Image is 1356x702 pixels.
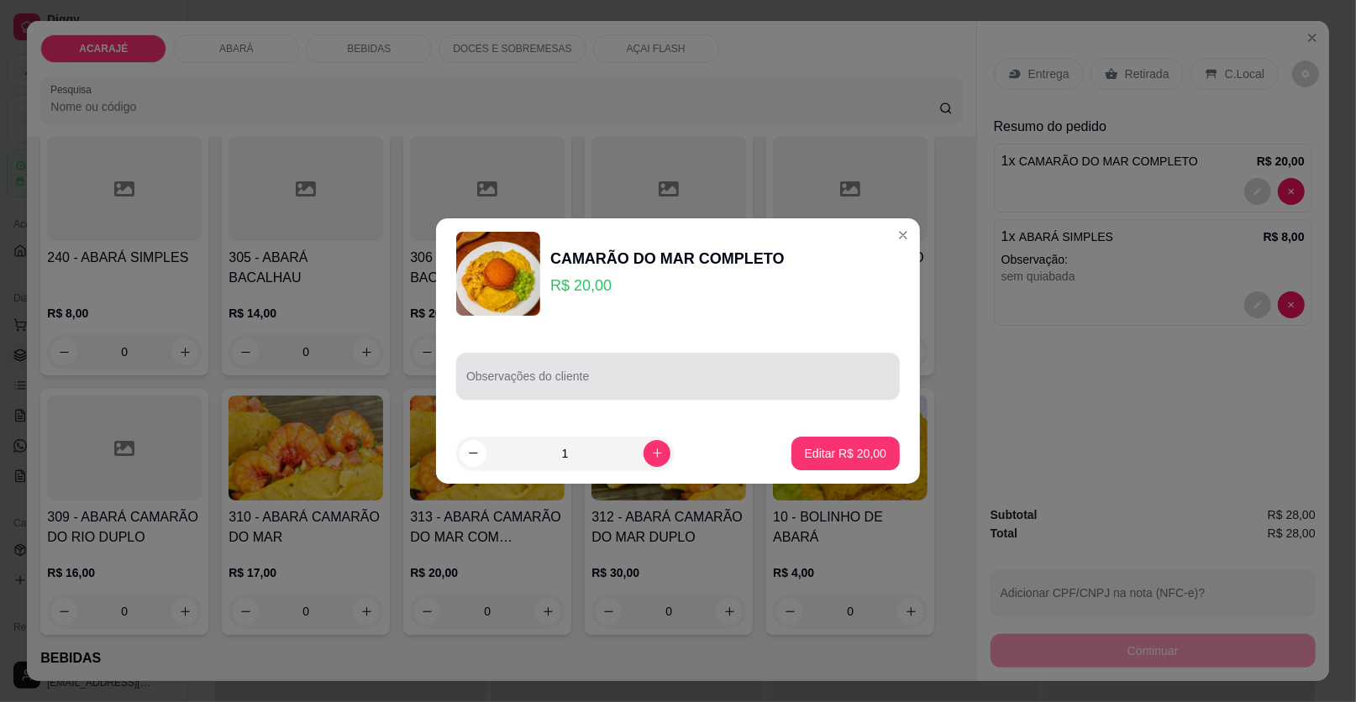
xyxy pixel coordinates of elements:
[550,274,785,297] p: R$ 20,00
[460,440,486,467] button: decrease-product-quantity
[644,440,670,467] button: increase-product-quantity
[456,232,540,316] img: product-image
[466,375,890,391] input: Observações do cliente
[805,445,886,462] p: Editar R$ 20,00
[890,222,917,249] button: Close
[550,247,785,270] div: CAMARÃO DO MAR COMPLETO
[791,437,900,470] button: Editar R$ 20,00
